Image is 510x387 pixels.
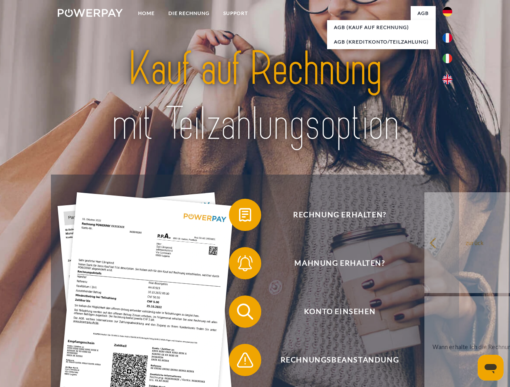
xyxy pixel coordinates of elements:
img: logo-powerpay-white.svg [58,9,123,17]
a: SUPPORT [216,6,255,21]
a: AGB (Kreditkonto/Teilzahlung) [327,35,436,49]
img: de [443,7,452,17]
a: AGB (Kauf auf Rechnung) [327,20,436,35]
a: DIE RECHNUNG [162,6,216,21]
img: title-powerpay_de.svg [77,39,433,154]
a: Home [131,6,162,21]
img: it [443,54,452,63]
img: fr [443,33,452,43]
span: Konto einsehen [241,295,439,328]
img: qb_search.svg [235,302,255,322]
img: qb_warning.svg [235,350,255,370]
img: qb_bill.svg [235,205,255,225]
iframe: Schaltfläche zum Öffnen des Messaging-Fensters [478,355,504,381]
button: Konto einsehen [229,295,439,328]
button: Rechnung erhalten? [229,199,439,231]
span: Mahnung erhalten? [241,247,439,279]
img: qb_bell.svg [235,253,255,273]
img: en [443,75,452,84]
span: Rechnung erhalten? [241,199,439,231]
button: Mahnung erhalten? [229,247,439,279]
span: Rechnungsbeanstandung [241,344,439,376]
a: agb [411,6,436,21]
button: Rechnungsbeanstandung [229,344,439,376]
